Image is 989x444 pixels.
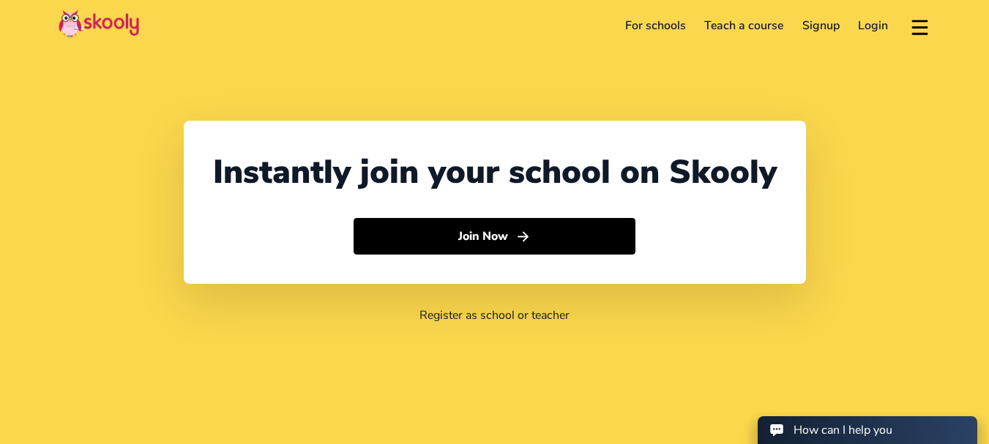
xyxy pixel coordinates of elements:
a: Login [849,14,898,37]
div: Instantly join your school on Skooly [213,150,777,195]
ion-icon: arrow forward outline [515,229,531,244]
button: menu outline [909,14,930,38]
a: Signup [793,14,849,37]
img: Skooly [59,10,139,38]
a: Teach a course [695,14,793,37]
button: Join Nowarrow forward outline [354,218,635,255]
a: Register as school or teacher [419,307,570,323]
a: For schools [616,14,695,37]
